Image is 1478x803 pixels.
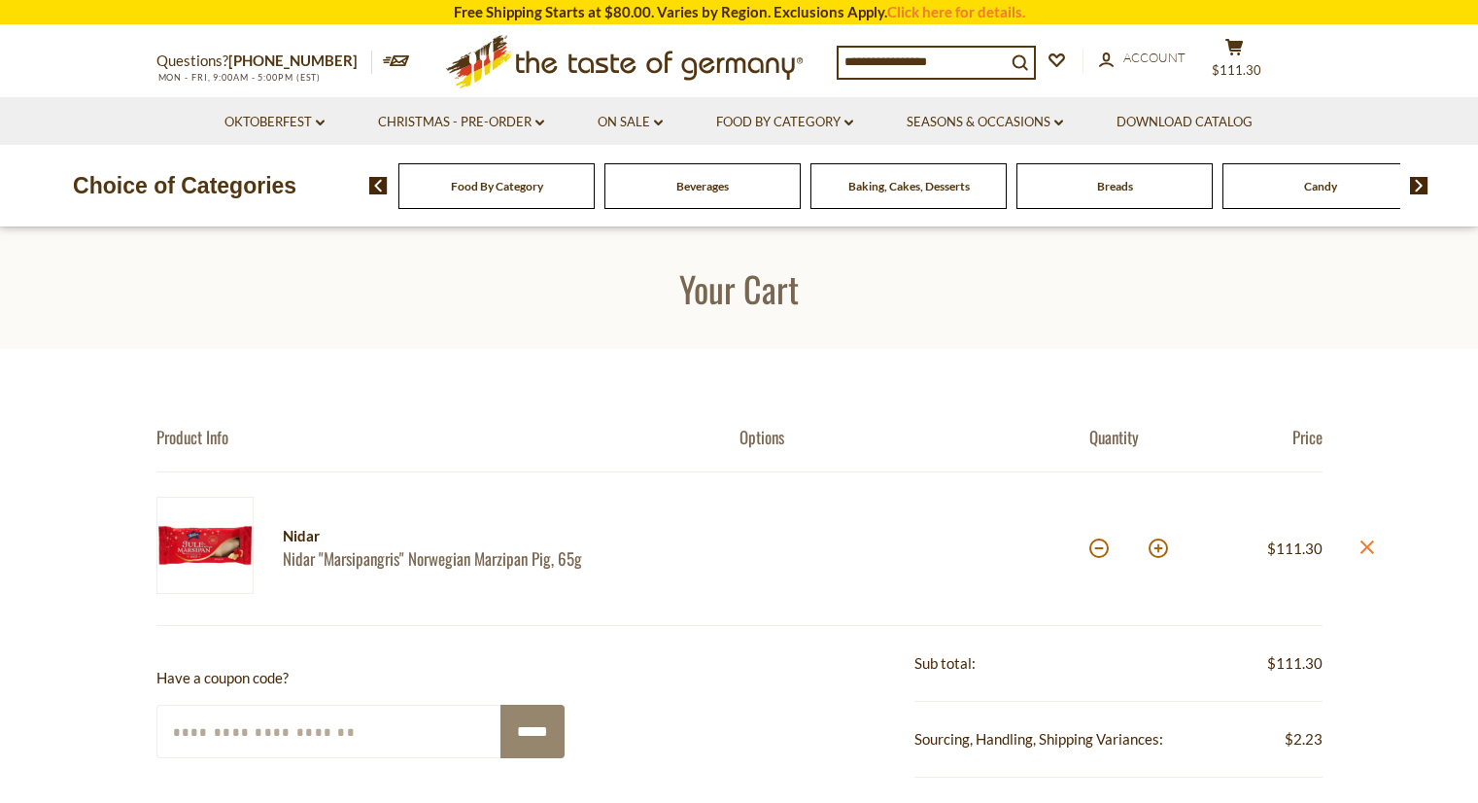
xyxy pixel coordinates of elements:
a: Food By Category [451,179,543,193]
a: Nidar "Marsipangris" Norwegian Marzipan Pig, 65g [283,548,705,569]
a: On Sale [598,112,663,133]
img: next arrow [1410,177,1428,194]
a: [PHONE_NUMBER] [228,52,358,69]
a: Account [1099,48,1186,69]
a: Download Catalog [1117,112,1253,133]
a: Click here for details. [887,3,1025,20]
a: Breads [1097,179,1133,193]
div: Product Info [156,427,739,447]
span: $111.30 [1212,62,1261,78]
span: $111.30 [1267,651,1323,676]
span: Sub total: [914,654,976,672]
a: Christmas - PRE-ORDER [378,112,544,133]
p: Questions? [156,49,372,74]
div: Nidar [283,524,705,548]
img: Nidar "Marsipangris" Norwegian Marzipan Pig, 65g [156,497,254,594]
h1: Your Cart [60,266,1418,310]
img: previous arrow [369,177,388,194]
span: Account [1123,50,1186,65]
a: Oktoberfest [224,112,325,133]
span: Sourcing, Handling, Shipping Variances: [914,730,1163,748]
a: Candy [1304,179,1337,193]
span: $2.23 [1285,727,1323,751]
div: Price [1206,427,1323,447]
a: Beverages [676,179,729,193]
a: Seasons & Occasions [907,112,1063,133]
span: MON - FRI, 9:00AM - 5:00PM (EST) [156,72,322,83]
div: Quantity [1089,427,1206,447]
a: Baking, Cakes, Desserts [848,179,970,193]
p: Have a coupon code? [156,666,565,690]
div: Options [739,427,1089,447]
button: $111.30 [1206,38,1264,87]
span: $111.30 [1267,540,1323,557]
a: Food By Category [716,112,853,133]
